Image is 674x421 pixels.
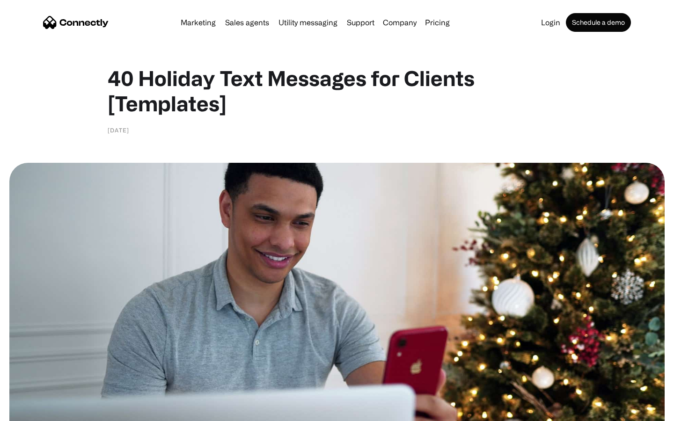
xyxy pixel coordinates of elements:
a: Pricing [421,19,454,26]
a: Marketing [177,19,220,26]
div: [DATE] [108,125,129,135]
h1: 40 Holiday Text Messages for Clients [Templates] [108,65,566,116]
ul: Language list [19,405,56,418]
a: Support [343,19,378,26]
a: Schedule a demo [566,13,631,32]
div: Company [383,16,417,29]
a: Login [537,19,564,26]
a: Sales agents [221,19,273,26]
aside: Language selected: English [9,405,56,418]
a: Utility messaging [275,19,341,26]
